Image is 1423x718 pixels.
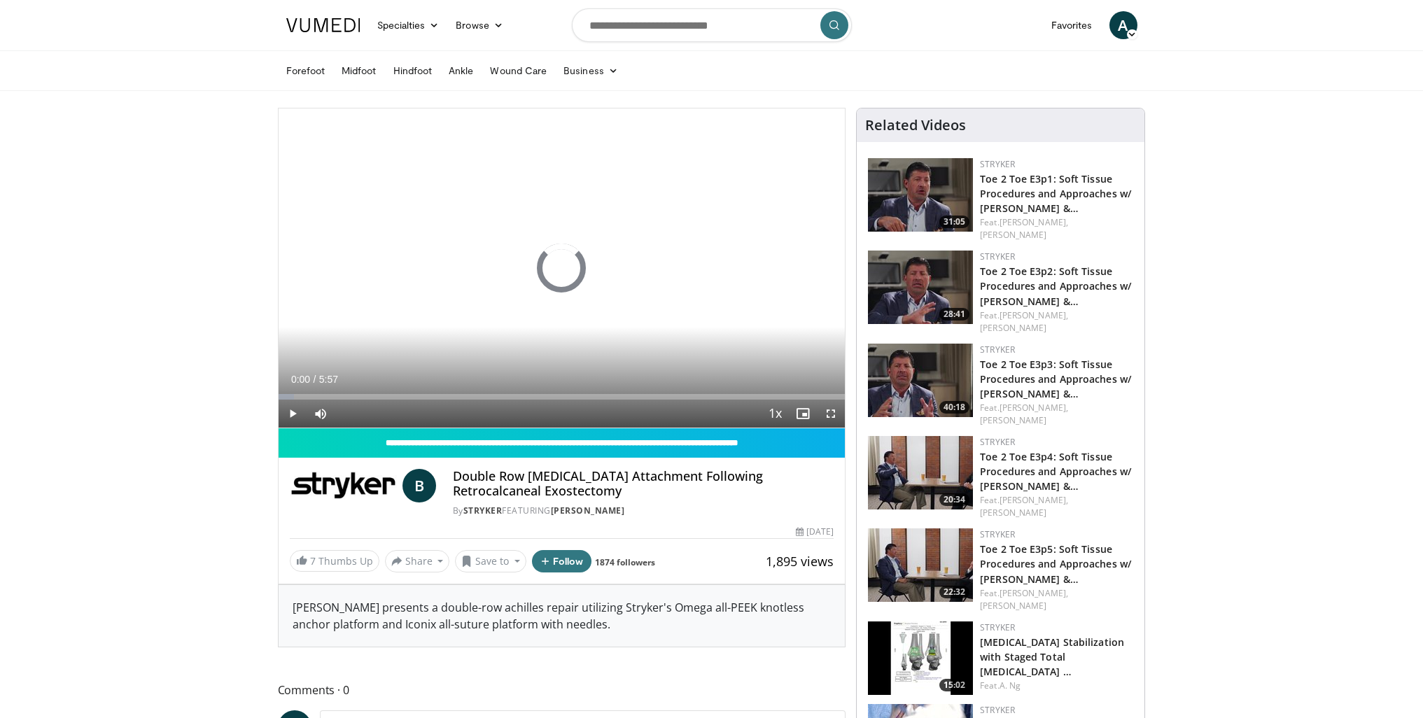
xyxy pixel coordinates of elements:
a: [PERSON_NAME], [1000,587,1068,599]
input: Search topics, interventions [572,8,852,42]
div: Feat. [980,680,1133,692]
a: Stryker [980,158,1015,170]
img: 88654d28-53f6-4a8b-9f57-d4a1a6effd11.150x105_q85_crop-smart_upscale.jpg [868,528,973,602]
a: Wound Care [482,57,555,85]
div: Feat. [980,494,1133,519]
button: Share [385,550,450,572]
a: Business [555,57,626,85]
a: Toe 2 Toe E3p2: Soft Tissue Procedures and Approaches w/ [PERSON_NAME] &… [980,265,1132,307]
a: [PERSON_NAME] [980,600,1046,612]
button: Fullscreen [817,400,845,428]
span: 15:02 [939,679,969,691]
a: 20:34 [868,436,973,509]
a: Specialties [369,11,448,39]
button: Playback Rate [761,400,789,428]
img: 5a24c186-d7fd-471e-9a81-cffed9b91a88.150x105_q85_crop-smart_upscale.jpg [868,158,973,232]
h4: Double Row [MEDICAL_DATA] Attachment Following Retrocalcaneal Exostectomy [453,469,834,499]
span: 28:41 [939,308,969,321]
a: [PERSON_NAME] [980,414,1046,426]
a: [PERSON_NAME], [1000,402,1068,414]
span: 40:18 [939,401,969,414]
a: Stryker [463,505,503,516]
a: Stryker [980,528,1015,540]
span: 31:05 [939,216,969,228]
a: Forefoot [278,57,334,85]
a: Midfoot [333,57,385,85]
span: / [314,374,316,385]
a: Stryker [980,344,1015,356]
a: Stryker [980,704,1015,716]
span: 1,895 views [766,553,834,570]
div: By FEATURING [453,505,834,517]
a: 31:05 [868,158,973,232]
a: [MEDICAL_DATA] Stabilization with Staged Total [MEDICAL_DATA] … [980,635,1124,678]
button: Save to [455,550,526,572]
span: 7 [310,554,316,568]
span: 0:00 [291,374,310,385]
a: B [402,469,436,502]
a: [PERSON_NAME], [1000,494,1068,506]
img: VuMedi Logo [286,18,360,32]
a: [PERSON_NAME] [980,507,1046,519]
img: 42cec133-4c10-4aac-b10b-ca9e8ff2a38f.150x105_q85_crop-smart_upscale.jpg [868,251,973,324]
a: [PERSON_NAME] [980,229,1046,241]
a: A [1109,11,1137,39]
a: 22:32 [868,528,973,602]
div: Progress Bar [279,394,846,400]
img: ff7741fe-de8d-4c97-8847-d5564e318ff5.150x105_q85_crop-smart_upscale.jpg [868,344,973,417]
a: Browse [447,11,512,39]
a: 40:18 [868,344,973,417]
a: 7 Thumbs Up [290,550,379,572]
span: Comments 0 [278,681,846,699]
a: Toe 2 Toe E3p1: Soft Tissue Procedures and Approaches w/ [PERSON_NAME] &… [980,172,1132,215]
a: Stryker [980,251,1015,262]
button: Follow [532,550,592,572]
div: Feat. [980,587,1133,612]
a: [PERSON_NAME] [551,505,625,516]
a: Toe 2 Toe E3p5: Soft Tissue Procedures and Approaches w/ [PERSON_NAME] &… [980,542,1132,585]
div: [DATE] [796,526,834,538]
a: Stryker [980,621,1015,633]
a: [PERSON_NAME], [1000,216,1068,228]
span: 5:57 [319,374,338,385]
video-js: Video Player [279,108,846,428]
a: 15:02 [868,621,973,695]
div: Feat. [980,309,1133,335]
a: [PERSON_NAME], [1000,309,1068,321]
h4: Related Videos [865,117,966,134]
a: Favorites [1043,11,1101,39]
button: Mute [307,400,335,428]
img: c666e18c-5948-42bb-87b8-0687c898742b.150x105_q85_crop-smart_upscale.jpg [868,436,973,509]
button: Play [279,400,307,428]
a: Hindfoot [385,57,441,85]
a: A. Ng [1000,680,1021,691]
button: Enable picture-in-picture mode [789,400,817,428]
span: 20:34 [939,493,969,506]
img: Stryker [290,469,397,502]
a: 1874 followers [595,556,655,568]
a: Toe 2 Toe E3p3: Soft Tissue Procedures and Approaches w/ [PERSON_NAME] &… [980,358,1132,400]
a: Stryker [980,436,1015,448]
a: Ankle [440,57,482,85]
a: [PERSON_NAME] [980,322,1046,334]
img: 4f68ead0-413b-4e2a-8920-13fd80c2d468.150x105_q85_crop-smart_upscale.jpg [868,621,973,695]
div: [PERSON_NAME] presents a double-row achilles repair utilizing Stryker's Omega all-PEEK knotless a... [279,585,846,647]
a: 28:41 [868,251,973,324]
div: Feat. [980,216,1133,241]
span: 22:32 [939,586,969,598]
a: Toe 2 Toe E3p4: Soft Tissue Procedures and Approaches w/ [PERSON_NAME] &… [980,450,1132,493]
div: Feat. [980,402,1133,427]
